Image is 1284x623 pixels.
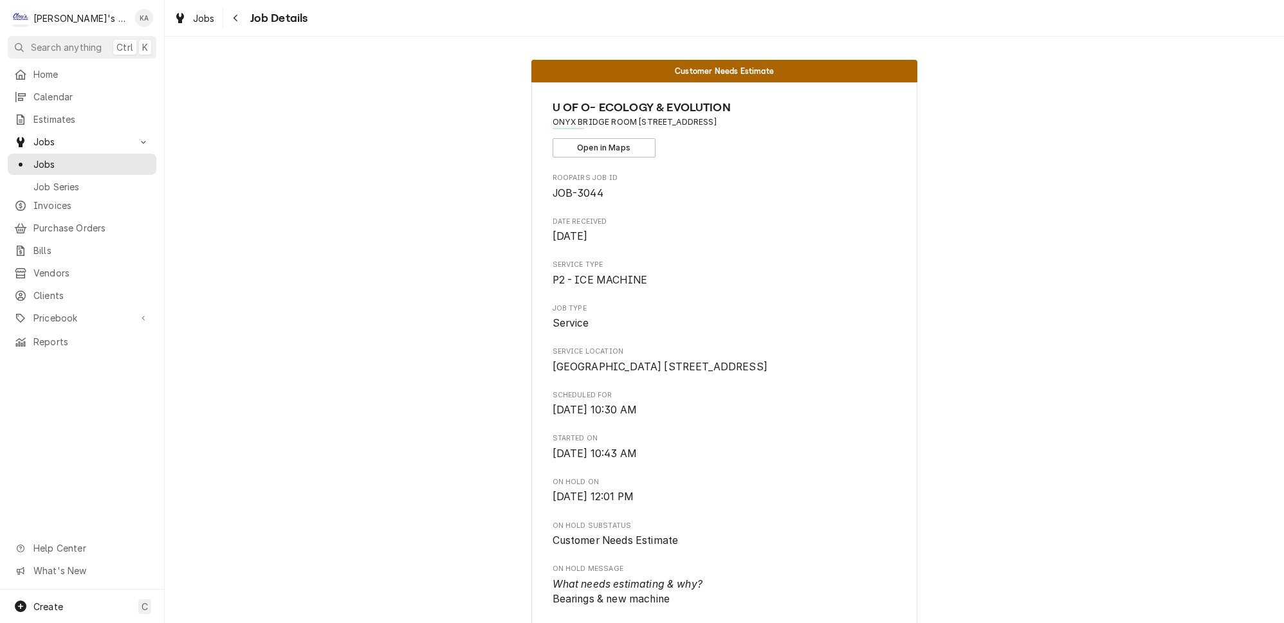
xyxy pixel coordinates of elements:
a: Calendar [8,86,156,107]
span: Purchase Orders [33,221,150,235]
span: Scheduled For [553,402,897,418]
span: K [142,41,148,54]
span: Address [553,116,897,128]
div: Client Information [553,99,897,158]
div: KA [135,9,153,27]
a: Go to Jobs [8,131,156,152]
span: Help Center [33,541,149,555]
a: Vendors [8,262,156,284]
span: [DATE] 10:30 AM [553,404,637,416]
span: [DATE] 12:01 PM [553,491,634,503]
a: Jobs [8,154,156,175]
span: Started On [553,446,897,462]
span: [GEOGRAPHIC_DATA] [STREET_ADDRESS] [553,361,767,373]
span: Invoices [33,199,150,212]
span: Jobs [33,158,150,171]
span: Create [33,601,63,612]
span: On Hold SubStatus [553,533,897,548]
span: JOB-3044 [553,187,603,199]
i: What needs estimating & why? [553,578,702,590]
span: Search anything [31,41,102,54]
span: Ctrl [116,41,133,54]
div: On Hold SubStatus [553,521,897,548]
span: Bearings & new machine [553,578,702,606]
a: Job Series [8,176,156,197]
div: Status [531,60,917,82]
span: Service Location [553,359,897,375]
span: Service Type [553,260,897,270]
div: Roopairs Job ID [553,173,897,201]
a: Home [8,64,156,85]
button: Search anythingCtrlK [8,36,156,59]
span: Service Location [553,347,897,357]
span: [DATE] 10:43 AM [553,447,637,460]
span: Calendar [33,90,150,104]
div: On Hold Message [553,564,897,607]
span: Jobs [193,12,215,25]
span: Estimates [33,113,150,126]
span: Pricebook [33,311,131,325]
span: Date Received [553,217,897,227]
span: Customer Needs Estimate [675,67,774,75]
span: On Hold Message [553,577,897,607]
span: Job Type [553,316,897,331]
a: Go to Help Center [8,537,156,559]
a: Estimates [8,109,156,130]
a: Clients [8,285,156,306]
span: C [142,600,148,613]
div: Service Location [553,347,897,374]
span: Bills [33,244,150,257]
span: On Hold SubStatus [553,521,897,531]
div: Scheduled For [553,390,897,418]
span: Reports [33,335,150,348]
span: Clients [33,289,150,302]
button: Navigate back [226,8,246,28]
span: On Hold On [553,489,897,505]
div: C [12,9,30,27]
div: Job Type [553,303,897,331]
span: Service Type [553,273,897,288]
div: Korey Austin's Avatar [135,9,153,27]
a: Bills [8,240,156,261]
span: On Hold On [553,477,897,487]
span: [DATE] [553,230,588,242]
button: Open in Maps [553,138,656,158]
span: Name [553,99,897,116]
div: Started On [553,433,897,461]
span: Job Details [246,10,308,27]
span: Job Type [553,303,897,314]
span: Customer Needs Estimate [553,534,679,546]
span: Vendors [33,266,150,280]
span: Job Series [33,180,150,194]
a: Reports [8,331,156,352]
a: Purchase Orders [8,217,156,239]
span: Roopairs Job ID [553,186,897,201]
span: P2 - ICE MACHINE [553,274,648,286]
span: Scheduled For [553,390,897,401]
span: On Hold Message [553,564,897,574]
div: On Hold On [553,477,897,505]
a: Go to What's New [8,560,156,581]
span: Roopairs Job ID [553,173,897,183]
div: [PERSON_NAME]'s Refrigeration [33,12,128,25]
a: Jobs [169,8,220,29]
span: Service [553,317,589,329]
div: Clay's Refrigeration's Avatar [12,9,30,27]
a: Go to Pricebook [8,307,156,329]
div: Service Type [553,260,897,287]
span: Home [33,68,150,81]
span: Started On [553,433,897,444]
a: Invoices [8,195,156,216]
span: Jobs [33,135,131,149]
div: Date Received [553,217,897,244]
span: What's New [33,564,149,577]
span: Date Received [553,229,897,244]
